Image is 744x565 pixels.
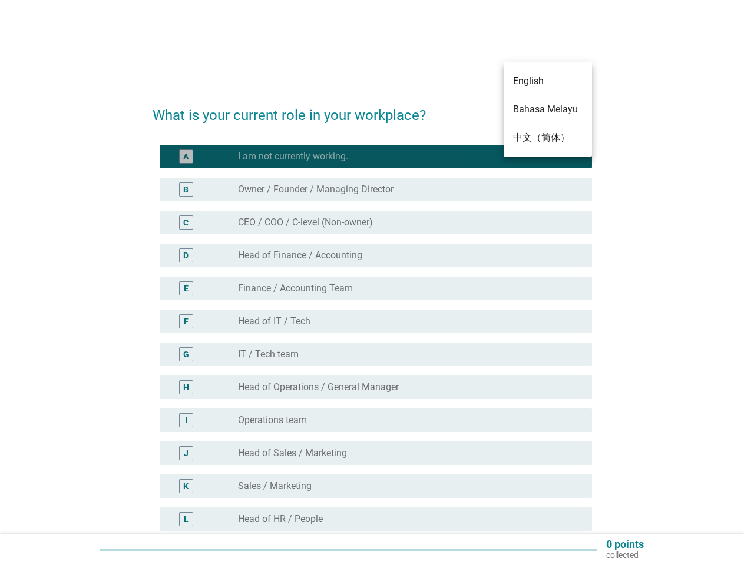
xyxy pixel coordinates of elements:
label: IT / Tech team [238,348,299,360]
div: F [184,315,189,328]
label: Owner / Founder / Managing Director [238,184,394,195]
div: D [183,250,189,262]
label: Head of Sales / Marketing [238,447,347,459]
label: Head of Operations / General Manager [238,381,399,393]
label: CEO / COO / C-level (Non-owner) [238,217,373,228]
label: Head of IT / Tech [238,315,310,327]
div: English [504,67,534,77]
label: Finance / Accounting Team [238,282,353,294]
div: A [183,151,189,163]
div: I [185,414,187,427]
label: Operations team [238,414,307,426]
h2: What is your current role in your workplace? [153,93,592,126]
div: H [183,381,189,394]
label: Sales / Marketing [238,480,312,492]
div: E [184,282,189,295]
div: B [183,184,189,196]
div: G [183,348,189,361]
label: Head of HR / People [238,513,323,525]
label: I am not currently working. [238,151,348,162]
i: arrow_drop_down [578,65,592,79]
div: C [183,217,189,229]
div: J [184,447,189,460]
label: Head of Finance / Accounting [238,250,362,261]
p: 0 points [606,539,644,550]
p: collected [606,550,644,560]
div: L [184,513,189,526]
div: K [183,480,189,493]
